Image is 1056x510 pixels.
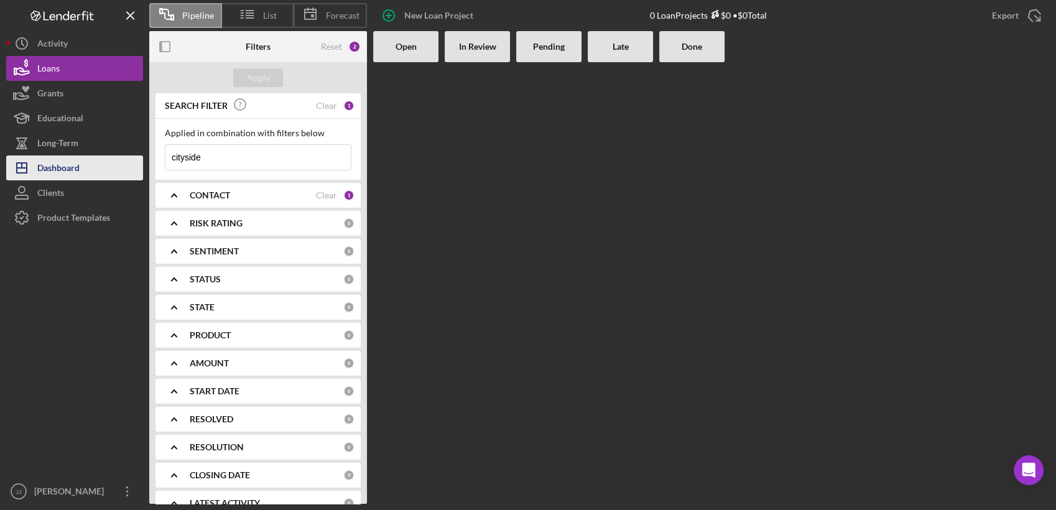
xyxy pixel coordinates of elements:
[343,218,354,229] div: 0
[31,479,112,507] div: [PERSON_NAME]
[190,190,230,200] b: CONTACT
[37,180,64,208] div: Clients
[650,10,767,21] div: 0 Loan Projects • $0 Total
[404,3,473,28] div: New Loan Project
[6,155,143,180] button: Dashboard
[6,106,143,131] button: Educational
[343,470,354,481] div: 0
[37,205,110,233] div: Product Templates
[37,56,60,84] div: Loans
[6,56,143,81] button: Loans
[6,131,143,155] button: Long-Term
[326,11,359,21] span: Forecast
[233,68,283,87] button: Apply
[190,330,231,340] b: PRODUCT
[37,106,83,134] div: Educational
[459,42,496,52] b: In Review
[316,190,337,200] div: Clear
[190,386,239,396] b: START DATE
[708,10,731,21] div: $0
[343,190,354,201] div: 1
[6,479,143,504] button: JJ[PERSON_NAME]
[343,246,354,257] div: 0
[190,498,260,508] b: LATEST ACTIVITY
[343,414,354,425] div: 0
[190,358,229,368] b: AMOUNT
[343,302,354,313] div: 0
[165,128,351,138] div: Applied in combination with filters below
[316,101,337,111] div: Clear
[682,42,702,52] b: Done
[37,31,68,59] div: Activity
[343,330,354,341] div: 0
[182,11,214,21] span: Pipeline
[190,302,215,312] b: STATE
[190,442,244,452] b: RESOLUTION
[37,155,80,183] div: Dashboard
[6,81,143,106] button: Grants
[16,488,22,495] text: JJ
[343,442,354,453] div: 0
[396,42,417,52] b: Open
[6,180,143,205] button: Clients
[348,40,361,53] div: 2
[37,131,78,159] div: Long-Term
[263,11,277,21] span: List
[190,470,250,480] b: CLOSING DATE
[247,68,270,87] div: Apply
[190,246,239,256] b: SENTIMENT
[190,414,233,424] b: RESOLVED
[1014,455,1044,485] div: Open Intercom Messenger
[343,274,354,285] div: 0
[343,358,354,369] div: 0
[992,3,1019,28] div: Export
[190,274,221,284] b: STATUS
[343,386,354,397] div: 0
[190,218,243,228] b: RISK RATING
[343,100,354,111] div: 1
[343,498,354,509] div: 0
[373,3,486,28] button: New Loan Project
[321,42,342,52] div: Reset
[533,42,565,52] b: Pending
[246,42,271,52] b: Filters
[6,31,143,56] button: Activity
[980,3,1050,28] button: Export
[6,205,143,230] button: Product Templates
[165,101,228,111] b: SEARCH FILTER
[613,42,629,52] b: Late
[37,81,63,109] div: Grants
